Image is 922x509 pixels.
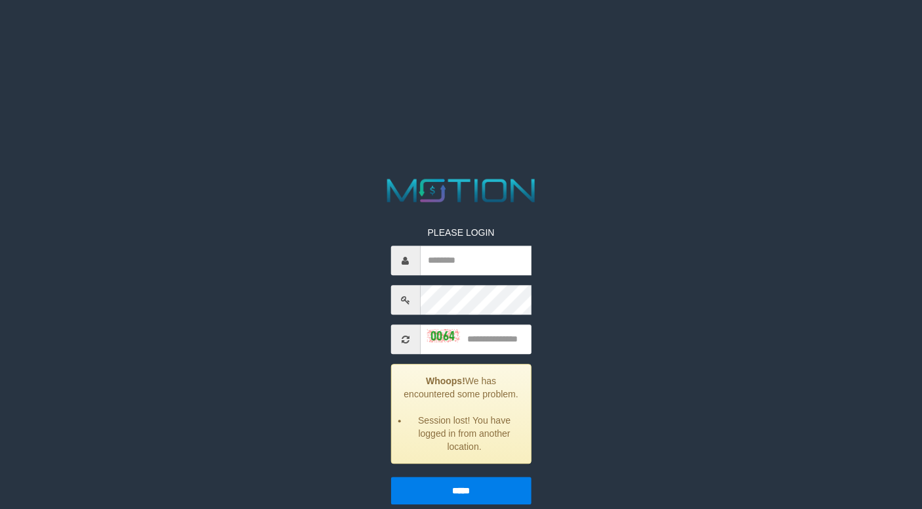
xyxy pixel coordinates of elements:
li: Session lost! You have logged in from another location. [408,414,520,454]
img: captcha [427,329,459,342]
p: PLEASE LOGIN [390,227,531,240]
strong: Whoops! [426,376,465,387]
div: We has encountered some problem. [390,365,531,464]
img: MOTION_logo.png [381,175,542,206]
